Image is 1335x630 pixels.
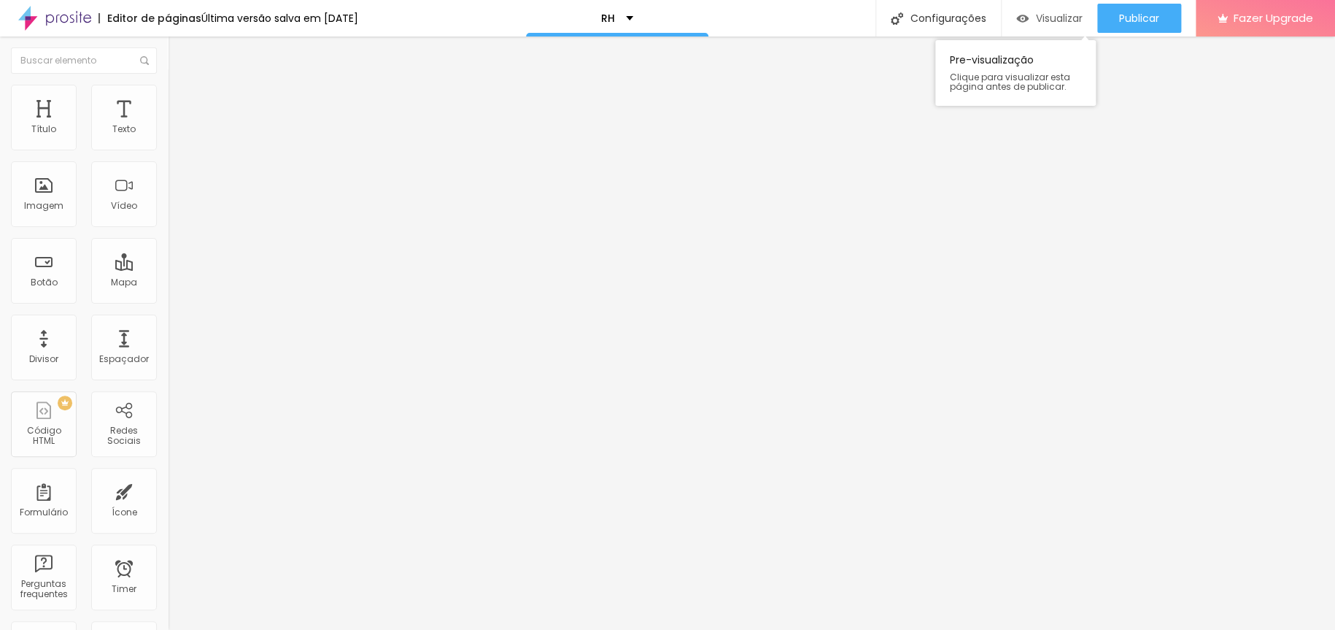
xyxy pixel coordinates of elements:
p: RH [601,13,615,23]
div: Código HTML [15,426,72,447]
div: Última versão salva em [DATE] [201,13,358,23]
div: Perguntas frequentes [15,579,72,600]
div: Texto [112,124,136,134]
div: Mapa [111,277,137,288]
div: Espaçador [99,354,149,364]
div: Redes Sociais [95,426,152,447]
input: Buscar elemento [11,47,157,74]
span: Fazer Upgrade [1234,12,1313,24]
div: Editor de páginas [98,13,201,23]
div: Timer [112,584,136,594]
div: Ícone [112,507,137,518]
div: Pre-visualização [935,40,1096,106]
button: Publicar [1097,4,1181,33]
div: Imagem [24,201,63,211]
span: Publicar [1119,12,1159,24]
img: Icone [140,56,149,65]
div: Botão [31,277,58,288]
img: Icone [891,12,903,25]
span: Visualizar [1036,12,1083,24]
img: view-1.svg [1016,12,1029,25]
div: Divisor [29,354,58,364]
div: Formulário [20,507,68,518]
span: Clique para visualizar esta página antes de publicar. [950,72,1081,91]
div: Vídeo [111,201,137,211]
div: Título [31,124,56,134]
button: Visualizar [1002,4,1097,33]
